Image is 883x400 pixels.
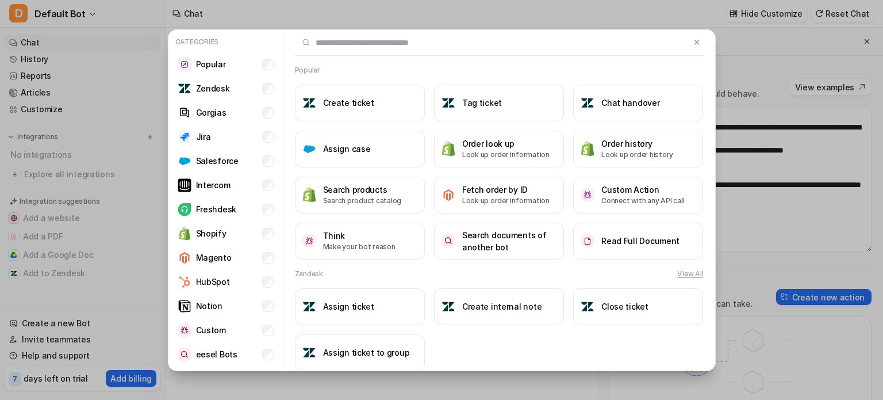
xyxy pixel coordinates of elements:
button: Assign caseAssign case [295,131,425,167]
button: Create internal noteCreate internal note [434,288,564,325]
p: HubSpot [196,276,230,288]
p: Freshdesk [196,203,236,215]
p: Look up order history [601,150,673,160]
button: View All [677,269,703,279]
h3: Order history [601,138,673,150]
img: Create ticket [302,96,316,110]
button: Create ticketCreate ticket [295,85,425,121]
h3: Chat handover [601,97,659,109]
h3: Fetch order by ID [462,184,550,196]
button: Search documents of another botSearch documents of another bot [434,223,564,260]
img: Chat handover [581,96,594,110]
h3: Assign case [323,143,371,155]
p: Intercom [196,179,231,191]
p: Make your bot reason [323,242,396,252]
h2: Popular [295,65,320,75]
button: Close ticketClose ticket [573,288,703,325]
img: Read Full Document [581,234,594,247]
p: Jira [196,131,211,143]
button: Read Full DocumentRead Full Document [573,223,703,260]
img: Close ticket [581,300,594,314]
img: Think [302,234,316,247]
p: Connect with any API call [601,196,684,206]
h2: Zendesk [295,269,323,279]
img: Search documents of another bot [441,234,455,247]
button: Custom ActionCustom ActionConnect with any API call [573,177,703,214]
img: Order history [581,141,594,157]
p: Zendesk [196,82,230,94]
h3: Think [323,230,396,242]
p: Gorgias [196,106,226,119]
h3: Order look up [462,138,550,150]
button: Assign ticket to groupAssign ticket to group [295,334,425,371]
h3: Create internal note [462,300,542,313]
img: Assign ticket [302,300,316,314]
h3: Assign ticket [323,300,374,313]
button: ThinkThinkMake your bot reason [295,223,425,260]
p: Look up order information [462,150,550,160]
img: Fetch order by ID [441,188,455,202]
img: Assign case [302,142,316,156]
button: Chat handoverChat handover [573,85,703,121]
img: Search products [302,187,316,203]
button: Order historyOrder historyLook up order history [573,131,703,167]
button: Order look upOrder look upLook up order information [434,131,564,167]
button: Tag ticketTag ticket [434,85,564,121]
img: Create internal note [441,300,455,314]
img: Custom Action [581,188,594,201]
h3: Assign ticket to group [323,346,410,359]
p: Look up order information [462,196,550,206]
h3: Custom Action [601,184,684,196]
img: Assign ticket to group [302,346,316,360]
p: Popular [196,58,226,70]
p: Categories [173,35,278,49]
p: Custom [196,324,226,336]
img: Order look up [441,141,455,157]
h3: Create ticket [323,97,374,109]
p: eesel Bots [196,348,237,360]
p: Search product catalog [323,196,402,206]
button: Fetch order by IDFetch order by IDLook up order information [434,177,564,214]
p: Shopify [196,227,226,239]
h3: Tag ticket [462,97,502,109]
h3: Search products [323,184,402,196]
button: Search productsSearch productsSearch product catalog [295,177,425,214]
p: Magento [196,252,232,264]
button: Assign ticketAssign ticket [295,288,425,325]
h3: Read Full Document [601,235,679,247]
h3: Search documents of another bot [462,229,556,253]
img: Tag ticket [441,96,455,110]
p: Notion [196,300,222,312]
p: Salesforce [196,155,239,167]
h3: Close ticket [601,300,648,313]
